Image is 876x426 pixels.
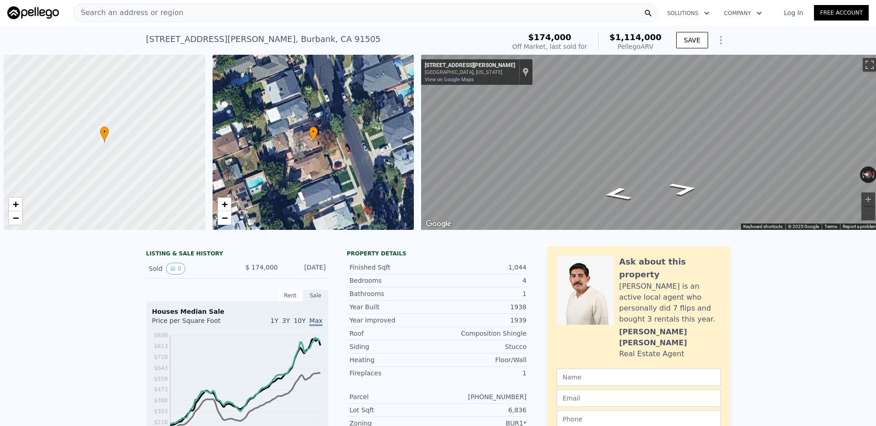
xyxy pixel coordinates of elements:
[349,369,438,378] div: Fireplaces
[349,405,438,415] div: Lot Sqft
[861,192,875,206] button: Zoom in
[282,317,290,324] span: 3Y
[717,5,769,21] button: Company
[7,6,59,19] img: Pellego
[349,276,438,285] div: Bedrooms
[146,33,381,46] div: [STREET_ADDRESS][PERSON_NAME] , Burbank , CA 91505
[438,289,527,298] div: 1
[146,250,328,259] div: LISTING & SALE HISTORY
[438,302,527,312] div: 1938
[154,354,168,360] tspan: $728
[349,302,438,312] div: Year Built
[438,369,527,378] div: 1
[309,126,318,142] div: •
[154,419,168,426] tspan: $218
[73,7,183,18] span: Search an address or region
[221,198,227,210] span: +
[619,348,684,359] div: Real Estate Agent
[349,289,438,298] div: Bathrooms
[152,316,237,331] div: Price per Square Foot
[309,128,318,136] span: •
[100,128,109,136] span: •
[522,67,529,77] a: Show location on map
[154,332,168,338] tspan: $898
[619,255,721,281] div: Ask about this property
[9,197,22,211] a: Zoom in
[619,327,721,348] div: [PERSON_NAME] [PERSON_NAME]
[166,263,185,275] button: View historical data
[154,386,168,393] tspan: $473
[438,355,527,364] div: Floor/Wall
[425,62,515,69] div: [STREET_ADDRESS][PERSON_NAME]
[349,355,438,364] div: Heating
[9,211,22,225] a: Zoom out
[294,317,306,324] span: 10Y
[218,197,231,211] a: Zoom in
[349,316,438,325] div: Year Improved
[349,263,438,272] div: Finished Sqft
[218,211,231,225] a: Zoom out
[660,5,717,21] button: Solutions
[438,329,527,338] div: Composition Shingle
[154,365,168,371] tspan: $643
[303,290,328,301] div: Sale
[557,390,721,407] input: Email
[154,343,168,349] tspan: $813
[619,281,721,325] div: [PERSON_NAME] is an active local agent who personally did 7 flips and bought 3 rentals this year.
[528,32,572,42] span: $174,000
[285,263,326,275] div: [DATE]
[347,250,529,257] div: Property details
[438,276,527,285] div: 4
[309,317,323,326] span: Max
[610,42,662,51] div: Pellego ARV
[860,166,865,183] button: Rotate counterclockwise
[824,224,837,229] a: Terms (opens in new tab)
[425,77,474,83] a: View on Google Maps
[13,198,19,210] span: +
[438,263,527,272] div: 1,044
[349,392,438,401] div: Parcel
[773,8,814,17] a: Log In
[512,42,587,51] div: Off Market, last sold for
[712,31,730,49] button: Show Options
[438,342,527,351] div: Stucco
[438,405,527,415] div: 6,836
[154,397,168,404] tspan: $388
[423,218,454,230] img: Google
[861,207,875,220] button: Zoom out
[154,376,168,382] tspan: $558
[676,32,708,48] button: SAVE
[349,329,438,338] div: Roof
[349,342,438,351] div: Siding
[221,212,227,223] span: −
[743,223,782,230] button: Keyboard shortcuts
[557,369,721,386] input: Name
[438,316,527,325] div: 1939
[610,32,662,42] span: $1,114,000
[271,317,278,324] span: 1Y
[149,263,230,275] div: Sold
[788,224,819,229] span: © 2025 Google
[13,212,19,223] span: −
[152,307,323,316] div: Houses Median Sale
[591,184,644,204] path: Go South, N Frederic St
[814,5,869,21] a: Free Account
[657,179,710,199] path: Go North, N Frederic St
[100,126,109,142] div: •
[245,264,278,271] span: $ 174,000
[425,69,515,75] div: [GEOGRAPHIC_DATA], [US_STATE]
[423,218,454,230] a: Open this area in Google Maps (opens a new window)
[438,392,527,401] div: [PHONE_NUMBER]
[154,408,168,415] tspan: $303
[277,290,303,301] div: Rent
